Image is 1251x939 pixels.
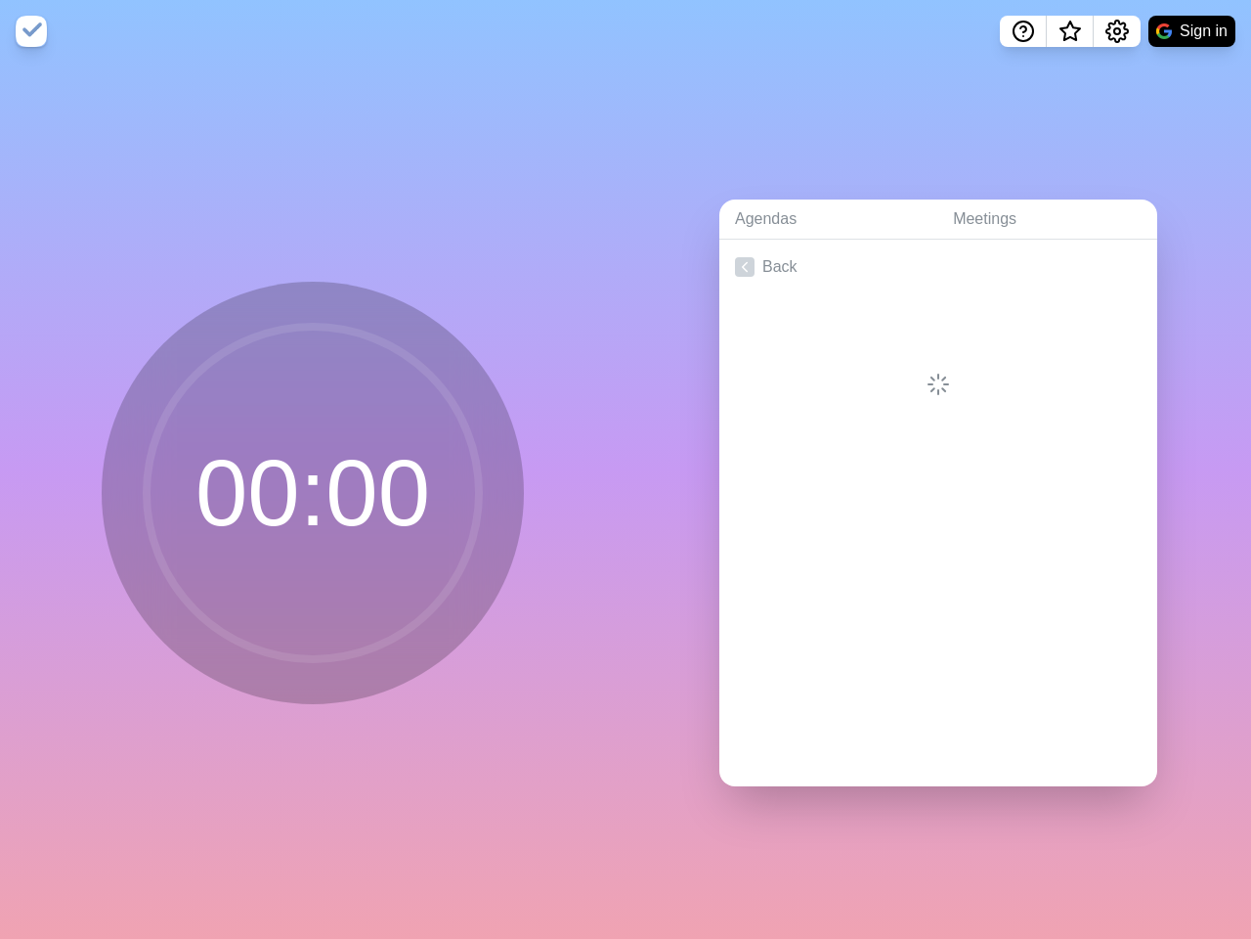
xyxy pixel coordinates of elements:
[937,200,1157,240] a: Meetings
[1047,16,1094,47] button: What’s new
[719,200,937,240] a: Agendas
[16,16,47,47] img: timeblocks logo
[719,240,1157,294] a: Back
[1156,23,1172,39] img: google logo
[1094,16,1141,47] button: Settings
[1000,16,1047,47] button: Help
[1148,16,1235,47] button: Sign in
